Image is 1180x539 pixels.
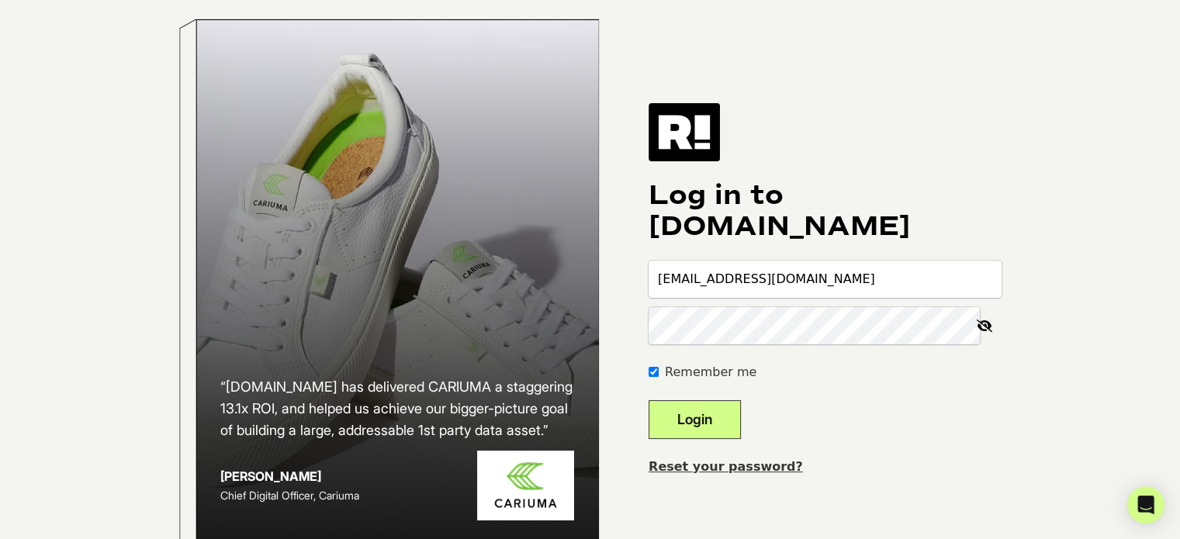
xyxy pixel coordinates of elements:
div: Open Intercom Messenger [1127,486,1164,523]
img: Cariuma [477,451,574,521]
label: Remember me [665,363,756,382]
h2: “[DOMAIN_NAME] has delivered CARIUMA a staggering 13.1x ROI, and helped us achieve our bigger-pic... [220,376,574,441]
img: Retention.com [649,103,720,161]
input: Email [649,261,1002,298]
strong: [PERSON_NAME] [220,468,321,484]
span: Chief Digital Officer, Cariuma [220,489,359,502]
a: Reset your password? [649,459,803,474]
h1: Log in to [DOMAIN_NAME] [649,180,1002,242]
button: Login [649,400,741,439]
